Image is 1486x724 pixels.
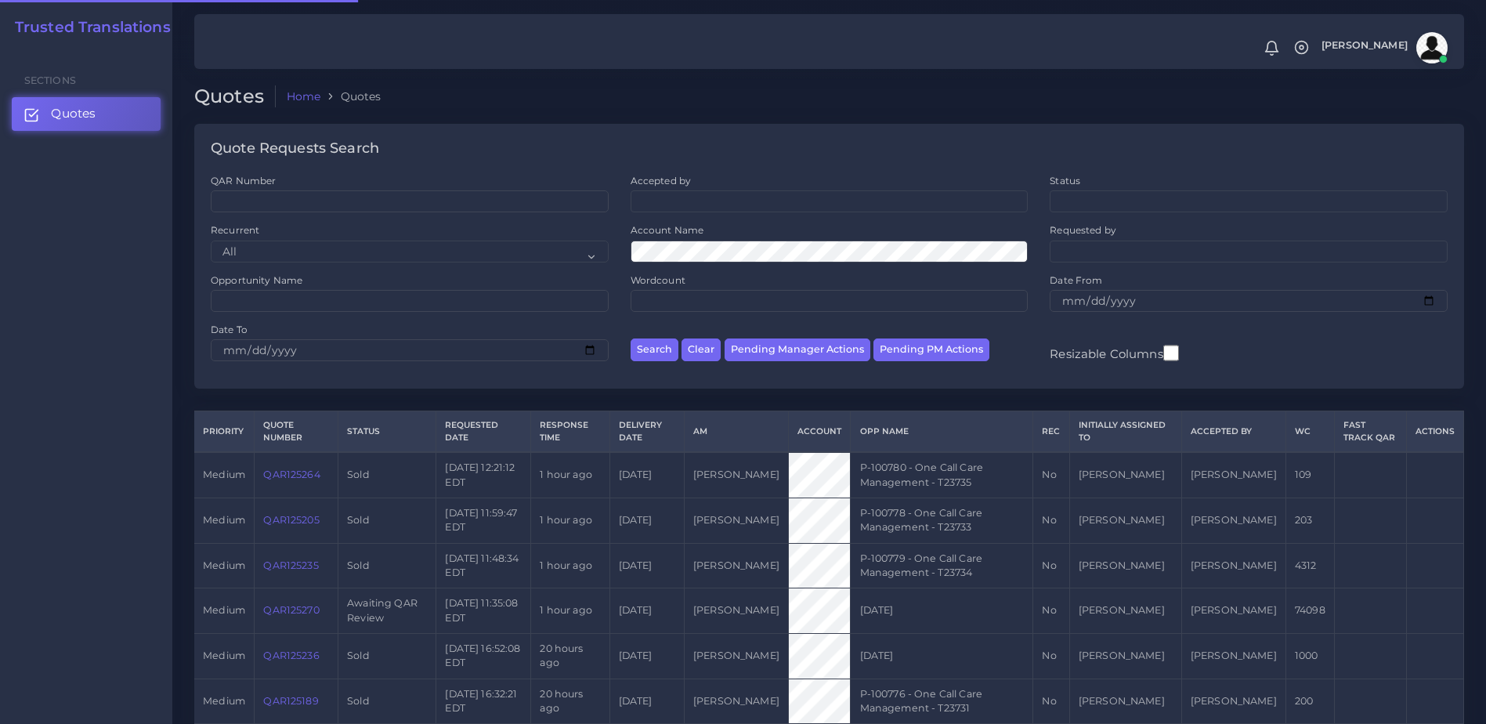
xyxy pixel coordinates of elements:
td: Sold [338,633,436,679]
span: [PERSON_NAME] [1321,41,1408,51]
span: Quotes [51,105,96,122]
label: Recurrent [211,223,259,237]
span: Sections [24,74,76,86]
th: Response Time [531,411,609,452]
input: Resizable Columns [1163,343,1179,363]
td: [PERSON_NAME] [1069,452,1181,498]
a: QAR125189 [263,695,318,707]
label: Account Name [631,223,704,237]
th: Opp Name [851,411,1033,452]
td: 1 hour ago [531,452,609,498]
th: WC [1285,411,1334,452]
button: Pending PM Actions [873,338,989,361]
td: [DATE] [851,588,1033,634]
td: Sold [338,543,436,588]
td: [DATE] [851,633,1033,679]
td: 20 hours ago [531,633,609,679]
th: Account [789,411,851,452]
label: Date To [211,323,248,336]
th: AM [684,411,788,452]
td: [DATE] [609,679,684,724]
button: Search [631,338,678,361]
a: QAR125264 [263,469,320,480]
td: [PERSON_NAME] [1069,633,1181,679]
td: 1 hour ago [531,498,609,543]
td: P-100778 - One Call Care Management - T23733 [851,498,1033,543]
td: [DATE] [609,633,684,679]
a: [PERSON_NAME]avatar [1314,32,1453,63]
td: 1000 [1285,633,1334,679]
td: [PERSON_NAME] [1069,679,1181,724]
td: Awaiting QAR Review [338,588,436,634]
td: 4312 [1285,543,1334,588]
h2: Quotes [194,85,276,108]
td: [PERSON_NAME] [684,633,788,679]
a: Trusted Translations [4,19,171,37]
button: Pending Manager Actions [725,338,870,361]
label: Opportunity Name [211,273,302,287]
td: [DATE] 12:21:12 EDT [436,452,531,498]
td: [DATE] [609,543,684,588]
th: REC [1033,411,1069,452]
label: Requested by [1050,223,1116,237]
span: medium [203,469,245,480]
th: Delivery Date [609,411,684,452]
label: Wordcount [631,273,685,287]
a: QAR125270 [263,604,319,616]
td: 109 [1285,452,1334,498]
li: Quotes [320,89,381,104]
td: [PERSON_NAME] [1181,679,1285,724]
td: P-100780 - One Call Care Management - T23735 [851,452,1033,498]
span: medium [203,650,245,661]
span: medium [203,514,245,526]
td: [PERSON_NAME] [1069,588,1181,634]
td: [DATE] 11:48:34 EDT [436,543,531,588]
img: avatar [1416,32,1448,63]
td: Sold [338,679,436,724]
td: 1 hour ago [531,543,609,588]
td: No [1033,588,1069,634]
td: [DATE] 16:32:21 EDT [436,679,531,724]
h4: Quote Requests Search [211,140,379,157]
td: [PERSON_NAME] [684,588,788,634]
th: Status [338,411,436,452]
th: Actions [1406,411,1463,452]
a: QAR125236 [263,650,319,661]
td: [DATE] 11:35:08 EDT [436,588,531,634]
td: 203 [1285,498,1334,543]
td: [PERSON_NAME] [1181,633,1285,679]
td: [PERSON_NAME] [1181,498,1285,543]
a: Quotes [12,97,161,130]
td: [DATE] [609,588,684,634]
th: Priority [194,411,255,452]
td: No [1033,452,1069,498]
td: [PERSON_NAME] [684,452,788,498]
a: QAR125235 [263,559,318,571]
td: No [1033,498,1069,543]
td: No [1033,633,1069,679]
td: 200 [1285,679,1334,724]
label: Resizable Columns [1050,343,1178,363]
th: Accepted by [1181,411,1285,452]
td: No [1033,679,1069,724]
td: [DATE] 16:52:08 EDT [436,633,531,679]
span: medium [203,604,245,616]
button: Clear [682,338,721,361]
td: [PERSON_NAME] [1181,543,1285,588]
td: [PERSON_NAME] [1069,498,1181,543]
td: [PERSON_NAME] [684,679,788,724]
th: Requested Date [436,411,531,452]
td: P-100779 - One Call Care Management - T23734 [851,543,1033,588]
td: P-100776 - One Call Care Management - T23731 [851,679,1033,724]
td: [DATE] [609,452,684,498]
th: Initially Assigned to [1069,411,1181,452]
td: Sold [338,452,436,498]
td: [DATE] [609,498,684,543]
th: Fast Track QAR [1334,411,1406,452]
td: 74098 [1285,588,1334,634]
a: Home [287,89,321,104]
a: QAR125205 [263,514,319,526]
td: [PERSON_NAME] [684,543,788,588]
th: Quote Number [255,411,338,452]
